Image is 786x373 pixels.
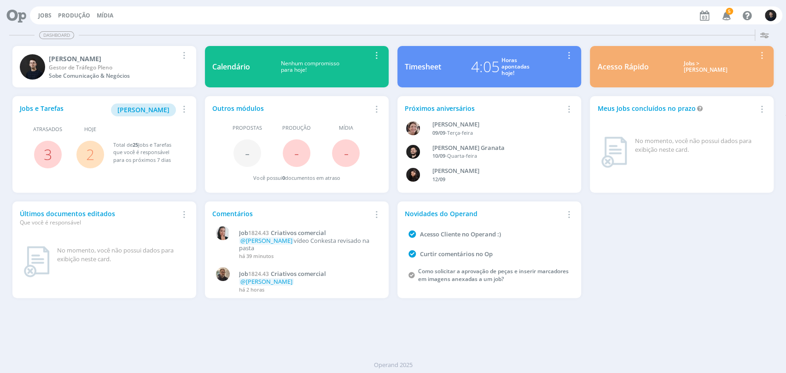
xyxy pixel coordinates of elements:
a: Job1824.43Criativos comercial [239,230,377,237]
span: Mídia [339,124,353,132]
div: Últimos documentos editados [20,209,178,227]
div: Gestor de Tráfego Pleno [49,63,178,72]
button: C [764,7,777,23]
div: Sobe Comunicação & Negócios [49,72,178,80]
span: - [294,143,299,163]
div: Novidades do Operand [405,209,563,218]
img: dashboard_not_found.png [601,137,627,168]
span: 09/09 [432,129,445,136]
div: Outros módulos [212,103,370,113]
a: 2 [86,144,94,164]
div: Jobs e Tarefas [20,103,178,116]
span: Hoje [84,126,96,133]
a: [PERSON_NAME] [111,105,176,114]
div: Jobs > [PERSON_NAME] [655,60,755,74]
span: Criativos comercial [271,229,326,237]
div: 4:05 [471,56,500,78]
span: 1824.43 [248,270,269,278]
div: No momento, você não possui dados para exibição neste card. [57,246,185,264]
span: - [245,143,250,163]
div: Que você é responsável [20,218,178,227]
a: Job1824.43Criativos comercial [239,270,377,278]
span: 5 [726,8,733,15]
span: Dashboard [39,31,74,39]
button: [PERSON_NAME] [111,103,176,116]
div: Horas apontadas hoje! [501,57,530,77]
span: 0 [282,174,285,181]
span: @[PERSON_NAME] [240,277,292,286]
div: Meus Jobs concluídos no prazo [597,103,755,113]
div: - [432,129,561,137]
span: Terça-feira [447,129,472,136]
img: L [406,168,420,182]
span: 12/09 [432,176,445,183]
div: Calendário [212,61,250,72]
span: [PERSON_NAME] [117,105,169,114]
span: Criativos comercial [271,270,326,278]
div: Acesso Rápido [597,61,648,72]
span: 10/09 [432,152,445,159]
div: - [432,152,561,160]
img: C [765,10,776,21]
img: C [20,54,45,80]
div: Você possui documentos em atraso [253,174,340,182]
div: Nenhum compromisso para hoje! [250,60,370,74]
div: Próximos aniversários [405,103,563,113]
a: Produção [58,11,90,19]
div: Carlos Nunes [49,54,178,63]
span: - [344,143,348,163]
a: Timesheet4:05Horasapontadashoje! [397,46,581,87]
img: A [406,121,420,135]
a: Curtir comentários no Op [420,250,493,258]
img: B [406,145,420,159]
button: Jobs [35,12,54,19]
span: Produção [282,124,311,132]
div: No momento, você não possui dados para exibição neste card. [635,137,763,155]
a: Jobs [38,11,52,19]
span: @[PERSON_NAME] [240,236,292,245]
span: Propostas [233,124,262,132]
a: Como solicitar a aprovação de peças e inserir marcadores em imagens anexadas a um job? [418,267,569,283]
div: Luana da Silva de Andrade [432,166,561,176]
div: Aline Beatriz Jackisch [432,120,561,129]
a: C[PERSON_NAME]Gestor de Tráfego PlenoSobe Comunicação & Negócios [12,46,196,87]
img: C [216,226,230,240]
div: Bruno Corralo Granata [432,143,561,153]
div: Comentários [212,209,370,218]
a: 3 [44,144,52,164]
span: Atrasados [33,126,62,133]
p: vídeo Conkesta revisado na pasta [239,237,377,252]
span: 1824.43 [248,229,269,237]
div: Total de Jobs e Tarefas que você é responsável para os próximos 7 dias [113,141,180,164]
span: há 2 horas [239,286,264,293]
button: Mídia [94,12,116,19]
a: Mídia [97,11,113,19]
a: Acesso Cliente no Operand :) [420,230,501,238]
img: R [216,267,230,281]
img: dashboard_not_found.png [23,246,50,277]
button: Produção [55,12,93,19]
span: Quarta-feira [447,152,477,159]
span: 25 [133,141,138,148]
span: há 39 minutos [239,252,274,259]
div: Timesheet [405,61,441,72]
button: 5 [716,7,735,24]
